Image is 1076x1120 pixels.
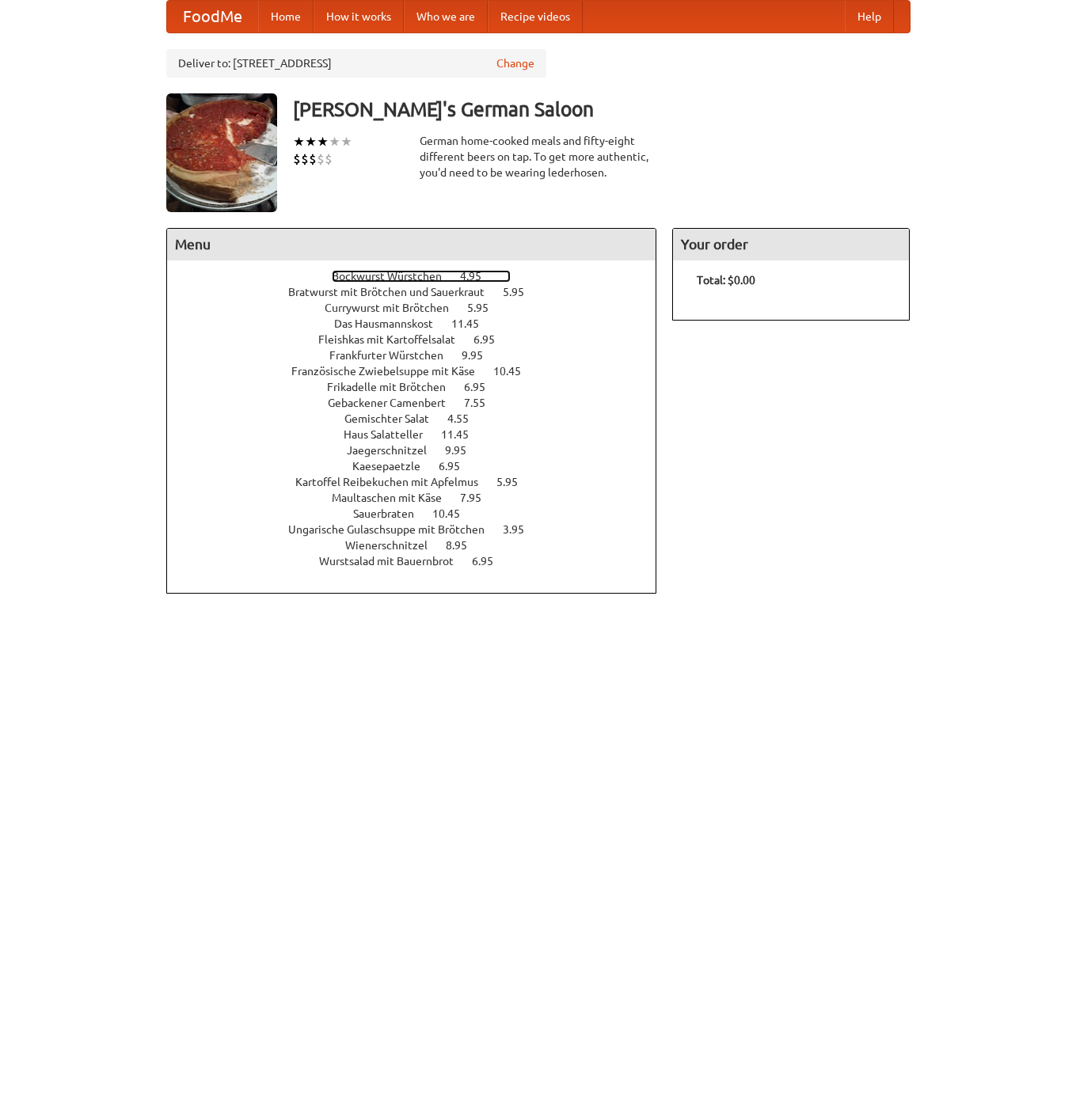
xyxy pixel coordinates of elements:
span: 5.95 [503,286,540,298]
span: Currywurst mit Brötchen [325,302,465,314]
span: Französische Zwiebelsuppe mit Käse [291,365,491,378]
span: 3.95 [503,523,540,536]
li: ★ [340,133,352,150]
li: $ [293,150,301,168]
span: Wienerschnitzel [345,539,443,552]
a: Frankfurter Würstchen 9.95 [329,349,512,362]
span: 10.45 [432,507,476,520]
span: Bratwurst mit Brötchen und Sauerkraut [288,286,500,298]
a: Change [496,55,534,71]
span: 7.95 [460,492,497,504]
a: Jaegerschnitzel 9.95 [347,444,496,457]
a: Das Hausmannskost 11.45 [334,317,508,330]
span: 11.45 [441,428,485,441]
a: Recipe videos [488,1,583,32]
a: Bockwurst Würstchen 4.95 [332,270,511,283]
div: German home-cooked meals and fifty-eight different beers on tap. To get more authentic, you'd nee... [420,133,657,180]
a: Bratwurst mit Brötchen und Sauerkraut 5.95 [288,286,553,298]
a: Kartoffel Reibekuchen mit Apfelmus 5.95 [295,476,547,488]
span: 11.45 [451,317,495,330]
a: How it works [314,1,404,32]
b: Total: $0.00 [697,274,755,287]
a: Kaesepaetzle 6.95 [352,460,489,473]
div: Deliver to: [STREET_ADDRESS] [166,49,546,78]
span: Jaegerschnitzel [347,444,443,457]
span: Wurstsalad mit Bauernbrot [319,555,470,568]
h4: Your order [673,229,909,260]
li: $ [325,150,333,168]
a: Fleishkas mit Kartoffelsalat 6.95 [318,333,524,346]
h3: [PERSON_NAME]'s German Saloon [293,93,911,125]
a: Help [845,1,894,32]
span: 7.55 [464,397,501,409]
span: Sauerbraten [353,507,430,520]
span: 9.95 [445,444,482,457]
span: 8.95 [446,539,483,552]
span: 4.55 [447,412,485,425]
img: angular.jpg [166,93,277,212]
a: Wurstsalad mit Bauernbrot 6.95 [319,555,523,568]
span: 5.95 [496,476,534,488]
a: Frikadelle mit Brötchen 6.95 [327,381,515,393]
a: Gebackener Camenbert 7.55 [328,397,515,409]
li: $ [309,150,317,168]
a: Sauerbraten 10.45 [353,507,489,520]
span: 6.95 [473,333,511,346]
span: Maultaschen mit Käse [332,492,458,504]
span: Das Hausmannskost [334,317,449,330]
span: Gemischter Salat [344,412,445,425]
a: Wienerschnitzel 8.95 [345,539,496,552]
span: 6.95 [472,555,509,568]
a: Home [258,1,314,32]
span: 6.95 [464,381,501,393]
span: 10.45 [493,365,537,378]
a: Maultaschen mit Käse 7.95 [332,492,511,504]
a: Französische Zwiebelsuppe mit Käse 10.45 [291,365,550,378]
span: Bockwurst Würstchen [332,270,458,283]
span: Haus Salatteller [344,428,439,441]
span: Gebackener Camenbert [328,397,462,409]
span: Frankfurter Würstchen [329,349,459,362]
li: ★ [305,133,317,150]
span: 4.95 [460,270,497,283]
li: $ [301,150,309,168]
a: FoodMe [167,1,258,32]
a: Currywurst mit Brötchen 5.95 [325,302,518,314]
a: Who we are [404,1,488,32]
span: Ungarische Gulaschsuppe mit Brötchen [288,523,500,536]
span: 6.95 [439,460,476,473]
li: ★ [317,133,329,150]
span: Kaesepaetzle [352,460,436,473]
span: 5.95 [467,302,504,314]
h4: Menu [167,229,656,260]
li: ★ [329,133,340,150]
a: Haus Salatteller 11.45 [344,428,498,441]
span: 9.95 [462,349,499,362]
li: ★ [293,133,305,150]
span: Frikadelle mit Brötchen [327,381,462,393]
span: Kartoffel Reibekuchen mit Apfelmus [295,476,494,488]
a: Ungarische Gulaschsuppe mit Brötchen 3.95 [288,523,553,536]
span: Fleishkas mit Kartoffelsalat [318,333,471,346]
a: Gemischter Salat 4.55 [344,412,498,425]
li: $ [317,150,325,168]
